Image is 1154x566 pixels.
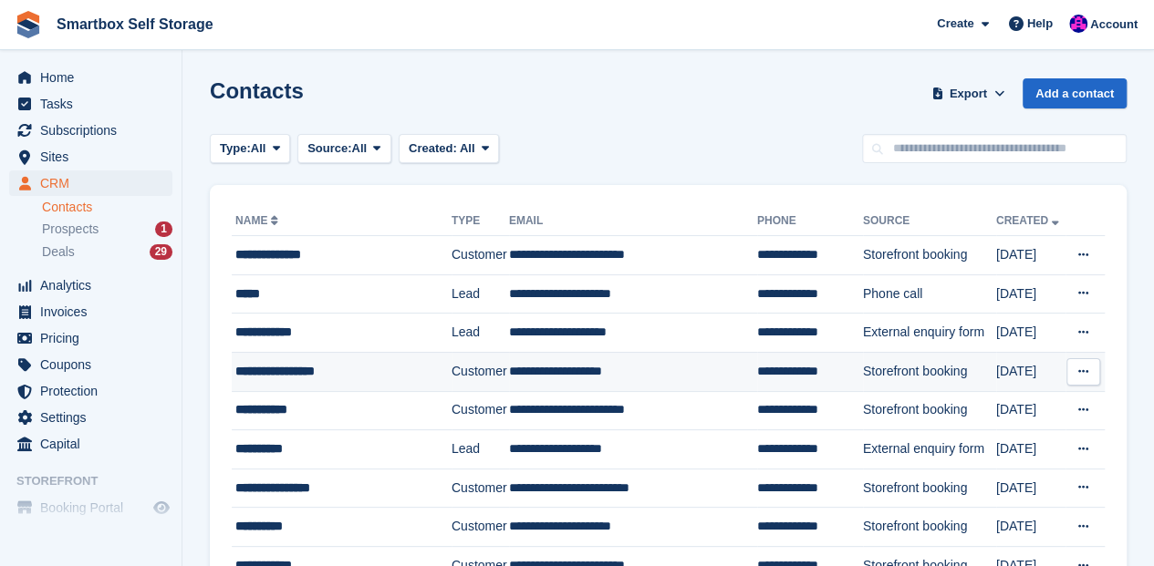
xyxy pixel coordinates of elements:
[40,118,150,143] span: Subscriptions
[9,378,172,404] a: menu
[928,78,1008,108] button: Export
[863,314,996,353] td: External enquiry form
[220,139,251,158] span: Type:
[40,325,150,351] span: Pricing
[9,352,172,377] a: menu
[452,391,509,430] td: Customer
[40,495,150,520] span: Booking Portal
[9,405,172,430] a: menu
[996,508,1066,547] td: [DATE]
[9,144,172,170] a: menu
[863,352,996,391] td: Storefront booking
[452,508,509,547] td: Customer
[996,314,1066,353] td: [DATE]
[996,468,1066,508] td: [DATE]
[9,495,172,520] a: menu
[996,391,1066,430] td: [DATE]
[40,405,150,430] span: Settings
[235,214,282,227] a: Name
[151,497,172,519] a: Preview store
[40,378,150,404] span: Protection
[9,118,172,143] a: menu
[9,91,172,117] a: menu
[40,431,150,457] span: Capital
[996,430,1066,469] td: [DATE]
[16,472,182,490] span: Storefront
[9,299,172,324] a: menu
[251,139,266,158] span: All
[9,170,172,196] a: menu
[863,430,996,469] td: External enquiry form
[49,9,221,39] a: Smartbox Self Storage
[757,207,863,236] th: Phone
[863,274,996,314] td: Phone call
[452,314,509,353] td: Lead
[452,274,509,314] td: Lead
[210,134,290,164] button: Type: All
[40,91,150,117] span: Tasks
[42,242,172,262] a: Deals 29
[863,468,996,508] td: Storefront booking
[352,139,368,158] span: All
[40,144,150,170] span: Sites
[9,65,172,90] a: menu
[863,391,996,430] td: Storefront booking
[1069,15,1087,33] img: Sam Austin
[996,274,1066,314] td: [DATE]
[9,325,172,351] a: menu
[863,508,996,547] td: Storefront booking
[307,139,351,158] span: Source:
[950,85,987,103] span: Export
[155,221,172,237] div: 1
[42,220,172,239] a: Prospects 1
[996,236,1066,275] td: [DATE]
[210,78,304,103] h1: Contacts
[399,134,499,164] button: Created: All
[9,273,172,298] a: menu
[40,170,150,196] span: CRM
[996,214,1063,227] a: Created
[42,243,75,261] span: Deals
[452,430,509,469] td: Lead
[297,134,391,164] button: Source: All
[996,352,1066,391] td: [DATE]
[40,299,150,324] span: Invoices
[42,221,99,238] span: Prospects
[15,11,42,38] img: stora-icon-8386f47178a22dfd0bd8f6a31ec36ba5ce8667c1dd55bd0f319d3a0aa187defe.svg
[863,236,996,275] td: Storefront booking
[1090,15,1138,34] span: Account
[1027,15,1053,33] span: Help
[509,207,757,236] th: Email
[409,141,457,155] span: Created:
[460,141,475,155] span: All
[40,65,150,90] span: Home
[937,15,973,33] span: Create
[1023,78,1127,108] a: Add a contact
[863,207,996,236] th: Source
[452,236,509,275] td: Customer
[452,207,509,236] th: Type
[150,244,172,260] div: 29
[452,468,509,508] td: Customer
[9,431,172,457] a: menu
[42,199,172,216] a: Contacts
[40,352,150,377] span: Coupons
[452,352,509,391] td: Customer
[40,273,150,298] span: Analytics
